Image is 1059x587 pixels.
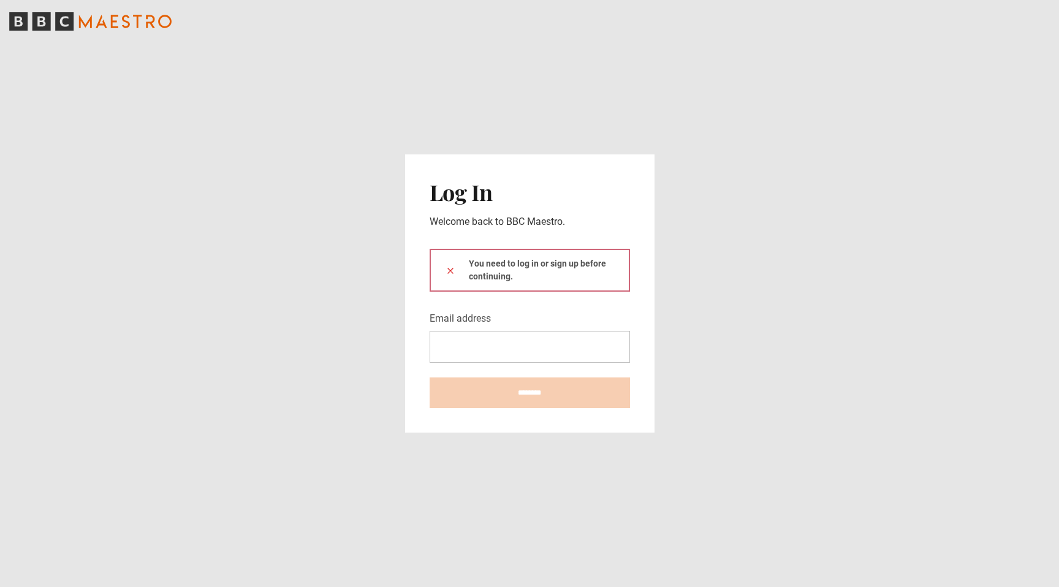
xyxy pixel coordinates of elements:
[430,214,630,229] p: Welcome back to BBC Maestro.
[430,311,491,326] label: Email address
[9,12,172,31] svg: BBC Maestro
[430,249,630,292] div: You need to log in or sign up before continuing.
[430,179,630,205] h2: Log In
